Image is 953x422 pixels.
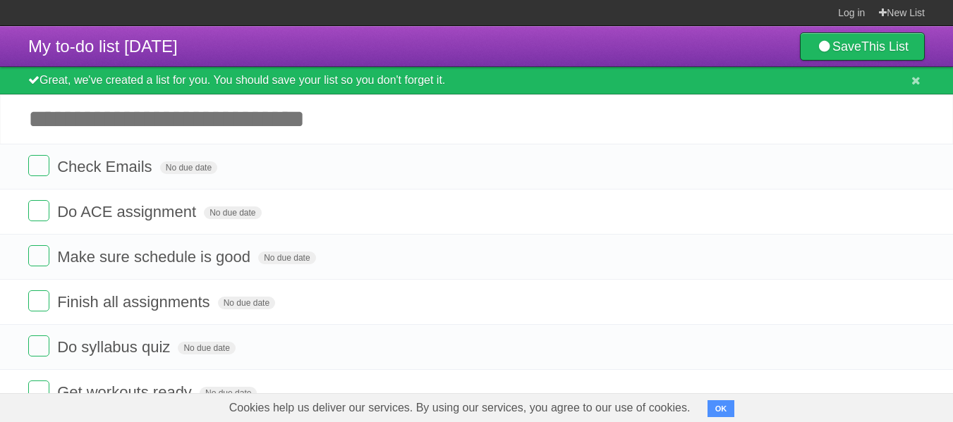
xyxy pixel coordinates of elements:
[861,39,909,54] b: This List
[57,293,213,311] span: Finish all assignments
[708,400,735,417] button: OK
[215,394,705,422] span: Cookies help us deliver our services. By using our services, you agree to our use of cookies.
[57,338,174,356] span: Do syllabus quiz
[28,245,49,266] label: Done
[57,158,155,175] span: Check Emails
[28,200,49,221] label: Done
[200,387,257,399] span: No due date
[57,248,254,266] span: Make sure schedule is good
[178,342,235,354] span: No due date
[28,37,178,56] span: My to-do list [DATE]
[160,161,217,174] span: No due date
[28,335,49,356] label: Done
[218,297,275,309] span: No due date
[57,383,195,401] span: Get workouts ready
[28,155,49,176] label: Done
[204,206,261,219] span: No due date
[258,252,315,264] span: No due date
[800,32,925,61] a: SaveThis List
[28,290,49,311] label: Done
[57,203,200,221] span: Do ACE assignment
[28,380,49,402] label: Done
